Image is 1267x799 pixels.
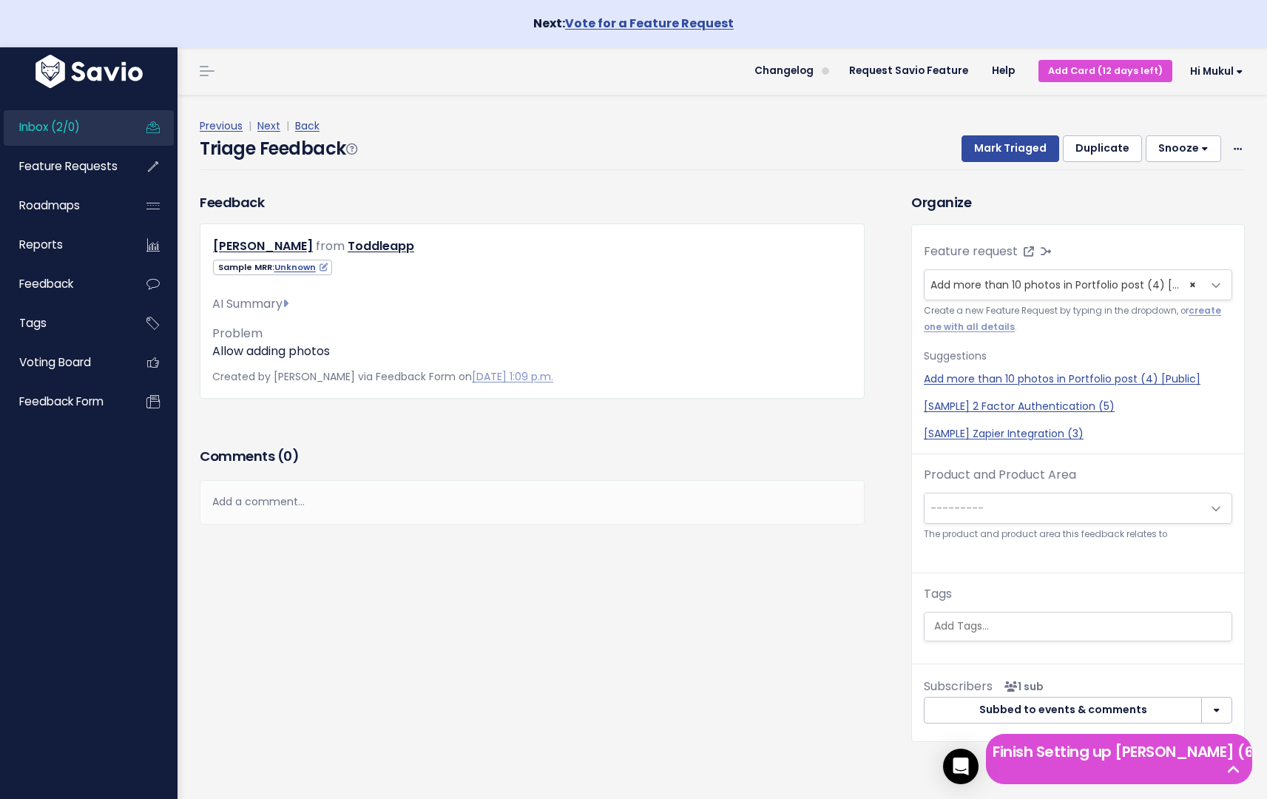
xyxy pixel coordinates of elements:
span: Reports [19,237,63,252]
a: Toddleapp [348,237,414,254]
span: Roadmaps [19,198,80,213]
span: Subscribers [924,678,993,695]
p: Allow adding photos [212,343,852,360]
a: Roadmaps [4,189,123,223]
h3: Comments ( ) [200,446,865,467]
a: Feedback form [4,385,123,419]
span: × [1189,270,1196,300]
small: The product and product area this feedback relates to [924,527,1232,542]
span: Hi Mukul [1190,66,1243,77]
div: Open Intercom Messenger [943,749,979,784]
small: Create a new Feature Request by typing in the dropdown, or . [924,303,1232,335]
span: Voting Board [19,354,91,370]
h3: Organize [911,192,1245,212]
span: <p><strong>Subscribers</strong><br><br> - Mukul Goyal<br> </p> [999,679,1044,694]
button: Duplicate [1063,135,1142,162]
a: Add Card (12 days left) [1038,60,1172,81]
label: Tags [924,585,952,603]
button: Subbed to events & comments [924,697,1202,724]
div: Add a comment... [200,480,865,524]
a: Voting Board [4,345,123,380]
button: Mark Triaged [962,135,1059,162]
span: | [283,118,292,133]
a: create one with all details [924,305,1221,332]
a: Tags [4,306,123,340]
button: Snooze [1146,135,1221,162]
span: --------- [930,501,984,516]
span: Feedback [19,276,73,291]
span: Tags [19,315,47,331]
span: Add more than 10 photos in Portfolio post (4) [Public] [930,277,1207,292]
a: Reports [4,228,123,262]
a: Vote for a Feature Request [565,15,734,32]
a: Add more than 10 photos in Portfolio post (4) [Public] [924,371,1232,387]
h3: Feedback [200,192,264,212]
span: 0 [283,447,292,465]
a: Feedback [4,267,123,301]
span: Sample MRR: [213,260,332,275]
label: Product and Product Area [924,466,1076,484]
a: Hi Mukul [1172,60,1255,83]
h4: Triage Feedback [200,135,357,162]
a: Back [295,118,320,133]
strong: Next: [533,15,734,32]
span: from [316,237,345,254]
p: Suggestions [924,347,1232,365]
a: [SAMPLE] Zapier Integration (3) [924,426,1232,442]
label: Feature request [924,243,1018,260]
span: Created by [PERSON_NAME] via Feedback Form on [212,369,553,384]
a: [DATE] 1:09 p.m. [472,369,553,384]
a: Request Savio Feature [837,60,980,82]
h5: Finish Setting up [PERSON_NAME] (6 left) [993,741,1246,763]
span: Problem [212,325,263,342]
span: Feedback form [19,394,104,409]
span: | [246,118,254,133]
a: [SAMPLE] 2 Factor Authentication (5) [924,399,1232,414]
span: Inbox (2/0) [19,119,80,135]
span: AI Summary [212,295,288,312]
a: Help [980,60,1027,82]
a: Feature Requests [4,149,123,183]
span: Changelog [754,66,814,76]
img: logo-white.9d6f32f41409.svg [32,55,146,88]
a: [PERSON_NAME] [213,237,313,254]
a: Previous [200,118,243,133]
a: Unknown [274,261,328,273]
a: Next [257,118,280,133]
a: Inbox (2/0) [4,110,123,144]
span: Feature Requests [19,158,118,174]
